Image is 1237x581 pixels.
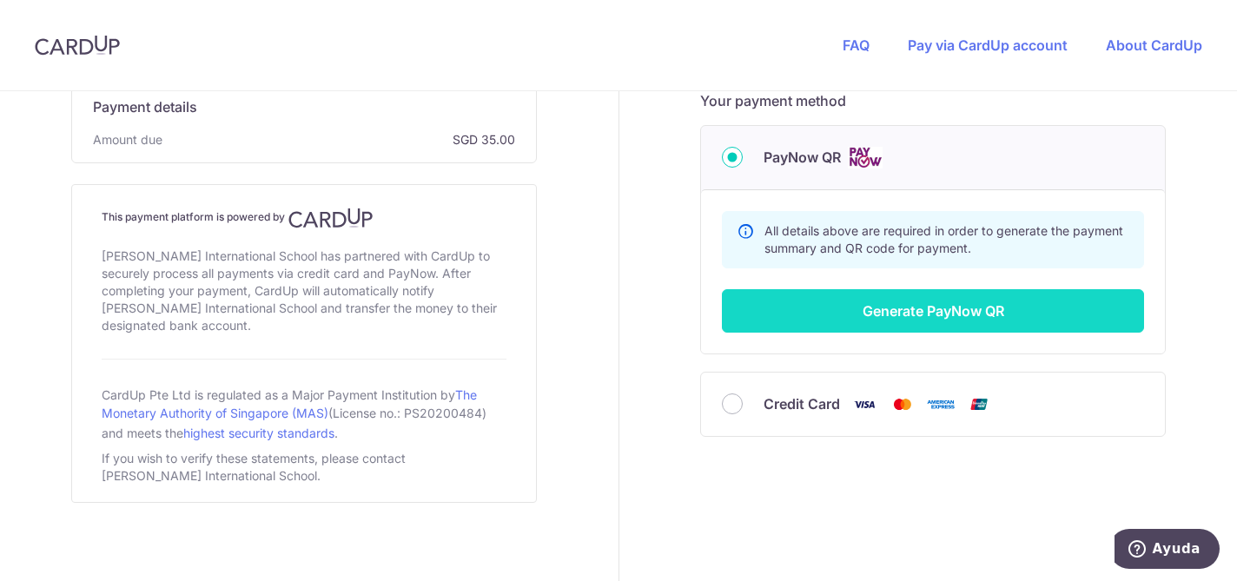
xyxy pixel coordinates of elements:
img: CardUp [35,35,120,56]
a: The Monetary Authority of Singapore (MAS) [102,387,477,420]
a: FAQ [843,36,870,54]
iframe: Abre un widget desde donde se puede obtener más información [1115,529,1220,572]
span: All details above are required in order to generate the payment summary and QR code for payment. [764,223,1123,255]
img: CardUp [288,208,374,228]
a: About CardUp [1106,36,1202,54]
span: SGD 35.00 [169,131,515,149]
h5: Your payment method [700,90,1166,111]
img: Union Pay [962,393,996,415]
div: Credit Card Visa Mastercard American Express Union Pay [722,393,1144,415]
h4: This payment platform is powered by [102,208,506,228]
button: Generate PayNow QR [722,289,1144,333]
div: CardUp Pte Ltd is regulated as a Major Payment Institution by (License no.: PS20200484) and meets... [102,380,506,446]
div: PayNow QR Cards logo [722,147,1144,168]
span: Payment details [93,96,197,117]
img: Cards logo [848,147,883,168]
img: Visa [847,393,882,415]
img: American Express [923,393,958,415]
span: PayNow QR [764,147,841,168]
div: [PERSON_NAME] International School has partnered with CardUp to securely process all payments via... [102,244,506,338]
span: Credit Card [764,393,840,414]
div: If you wish to verify these statements, please contact [PERSON_NAME] International School. [102,446,506,488]
span: Amount due [93,131,162,149]
a: highest security standards [183,426,334,440]
img: Mastercard [885,393,920,415]
a: Pay via CardUp account [908,36,1068,54]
